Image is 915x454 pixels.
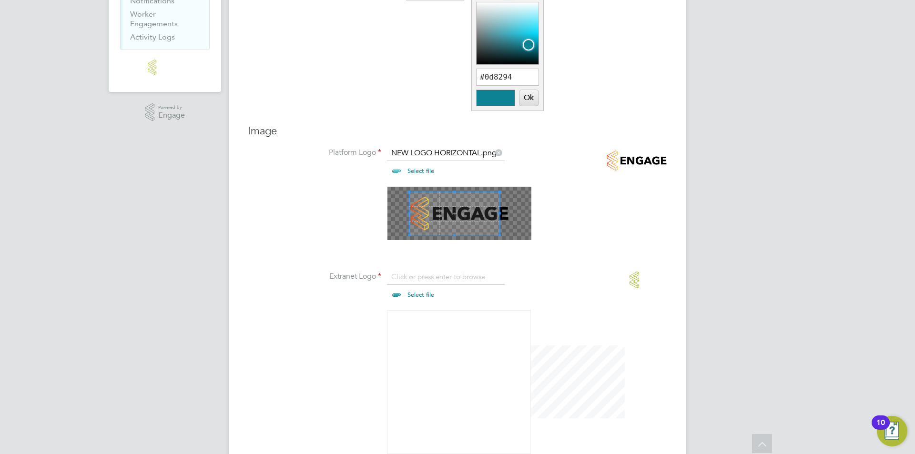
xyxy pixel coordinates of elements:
[606,148,667,173] img: easytgroup-logo-retina.png
[120,60,210,75] a: Go to home page
[158,111,185,120] span: Engage
[130,32,175,41] a: Activity Logs
[158,103,185,111] span: Powered by
[148,60,182,75] img: engage-logo-retina.png
[519,90,539,106] button: Ok
[286,148,381,158] label: Platform Logo
[286,272,381,282] label: Extranet Logo
[145,103,185,121] a: Powered byEngage
[248,124,667,138] h3: Image
[877,416,907,446] button: Open Resource Center, 10 new notifications
[477,69,539,85] input: Type a color name or hex value
[876,423,885,435] div: 10
[630,272,667,288] img: easytgroup-logo-extranet.png
[130,10,178,28] a: Worker Engagements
